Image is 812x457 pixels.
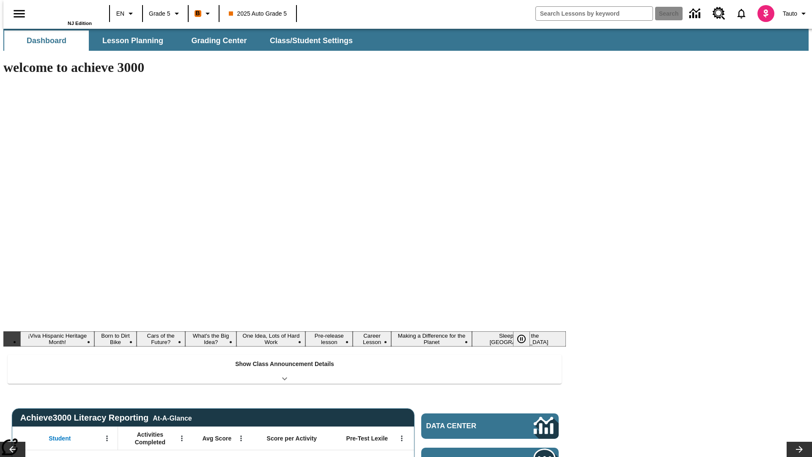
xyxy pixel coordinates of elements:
h1: welcome to achieve 3000 [3,60,566,75]
div: Show Class Announcement Details [8,355,562,384]
a: Data Center [684,2,708,25]
span: 2025 Auto Grade 5 [229,9,287,18]
button: Open Menu [395,432,408,445]
span: Score per Activity [267,435,317,442]
button: Slide 8 Making a Difference for the Planet [391,331,472,347]
img: avatar image [757,5,774,22]
button: Slide 9 Sleepless in the Animal Kingdom [472,331,566,347]
span: Student [49,435,71,442]
button: Slide 1 ¡Viva Hispanic Heritage Month! [20,331,94,347]
a: Resource Center, Will open in new tab [708,2,730,25]
button: Open Menu [101,432,113,445]
button: Open side menu [7,1,32,26]
div: SubNavbar [3,30,360,51]
button: Class/Student Settings [263,30,359,51]
button: Slide 2 Born to Dirt Bike [94,331,136,347]
button: Lesson Planning [91,30,175,51]
p: Show Class Announcement Details [235,360,334,369]
button: Dashboard [4,30,89,51]
button: Open Menu [235,432,247,445]
button: Pause [513,331,530,347]
div: At-A-Glance [153,413,192,422]
button: Slide 7 Career Lesson [353,331,391,347]
a: Data Center [421,413,559,439]
input: search field [536,7,653,20]
span: Activities Completed [122,431,178,446]
span: Grading Center [191,36,247,46]
a: Home [37,4,92,21]
span: B [196,8,200,19]
button: Lesson carousel, Next [787,442,812,457]
button: Profile/Settings [779,6,812,21]
button: Boost Class color is orange. Change class color [191,6,216,21]
button: Open Menu [176,432,188,445]
span: Avg Score [202,435,231,442]
span: NJ Edition [68,21,92,26]
span: EN [116,9,124,18]
span: Lesson Planning [102,36,163,46]
button: Grading Center [177,30,261,51]
div: Home [37,3,92,26]
span: Class/Student Settings [270,36,353,46]
button: Slide 4 What's the Big Idea? [185,331,237,347]
a: Notifications [730,3,752,25]
button: Grade: Grade 5, Select a grade [145,6,185,21]
span: Data Center [426,422,505,430]
button: Language: EN, Select a language [112,6,140,21]
div: Pause [513,331,538,347]
span: Dashboard [27,36,66,46]
button: Slide 3 Cars of the Future? [137,331,185,347]
span: Achieve3000 Literacy Reporting [20,413,192,423]
button: Slide 6 Pre-release lesson [305,331,353,347]
div: SubNavbar [3,29,809,51]
span: Tauto [783,9,797,18]
button: Select a new avatar [752,3,779,25]
span: Grade 5 [149,9,170,18]
span: Pre-Test Lexile [346,435,388,442]
button: Slide 5 One Idea, Lots of Hard Work [236,331,305,347]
